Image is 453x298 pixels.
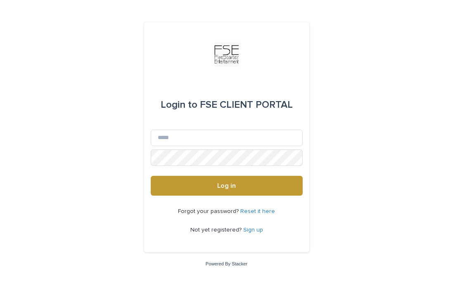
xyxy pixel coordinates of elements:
[214,42,239,67] img: Km9EesSdRbS9ajqhBzyo
[206,261,247,266] a: Powered By Stacker
[243,227,263,233] a: Sign up
[217,182,236,189] span: Log in
[151,176,303,196] button: Log in
[178,208,240,214] span: Forgot your password?
[161,93,293,116] div: FSE CLIENT PORTAL
[161,100,197,110] span: Login to
[240,208,275,214] a: Reset it here
[190,227,243,233] span: Not yet registered?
